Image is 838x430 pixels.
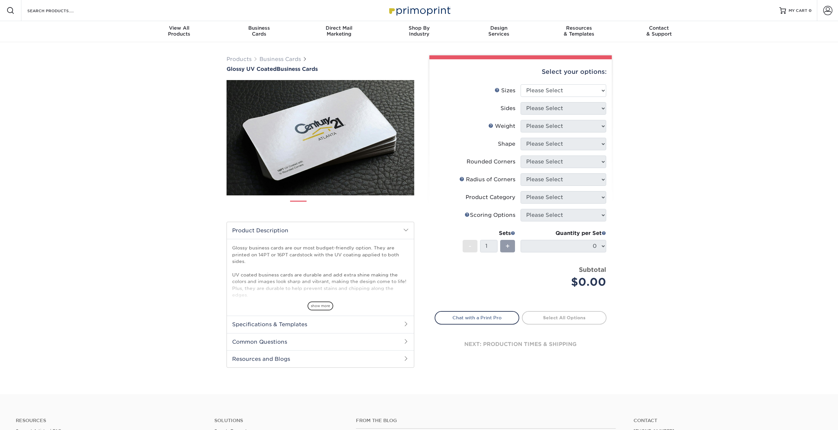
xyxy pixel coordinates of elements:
[467,158,515,166] div: Rounded Corners
[459,176,515,184] div: Radius of Corners
[219,25,299,31] span: Business
[459,25,539,37] div: Services
[809,8,812,13] span: 0
[219,25,299,37] div: Cards
[539,21,619,42] a: Resources& Templates
[469,241,472,251] span: -
[299,25,379,37] div: Marketing
[139,21,219,42] a: View AllProducts
[619,25,699,31] span: Contact
[379,25,459,37] div: Industry
[227,333,414,350] h2: Common Questions
[227,222,414,239] h2: Product Description
[308,301,333,310] span: show more
[500,104,515,112] div: Sides
[539,25,619,31] span: Resources
[227,56,252,62] a: Products
[334,198,351,215] img: Business Cards 03
[498,140,515,148] div: Shape
[227,66,414,72] h1: Business Cards
[459,25,539,31] span: Design
[634,418,822,423] a: Contact
[227,44,414,232] img: Glossy UV Coated 01
[227,66,277,72] span: Glossy UV Coated
[299,25,379,31] span: Direct Mail
[356,418,616,423] h4: From the Blog
[619,25,699,37] div: & Support
[386,3,452,17] img: Primoprint
[488,122,515,130] div: Weight
[495,87,515,95] div: Sizes
[227,66,414,72] a: Glossy UV CoatedBusiness Cards
[619,21,699,42] a: Contact& Support
[789,8,807,14] span: MY CART
[259,56,301,62] a: Business Cards
[227,350,414,367] h2: Resources and Blogs
[290,198,307,215] img: Business Cards 01
[579,266,606,273] strong: Subtotal
[139,25,219,31] span: View All
[312,198,329,215] img: Business Cards 02
[219,21,299,42] a: BusinessCards
[379,25,459,31] span: Shop By
[435,311,519,324] a: Chat with a Print Pro
[214,418,346,423] h4: Solutions
[299,21,379,42] a: Direct MailMarketing
[435,59,607,84] div: Select your options:
[232,244,409,332] p: Glossy business cards are our most budget-friendly option. They are printed on 14PT or 16PT cards...
[16,418,204,423] h4: Resources
[459,21,539,42] a: DesignServices
[463,229,515,237] div: Sets
[465,211,515,219] div: Scoring Options
[27,7,91,14] input: SEARCH PRODUCTS.....
[435,325,607,364] div: next: production times & shipping
[539,25,619,37] div: & Templates
[139,25,219,37] div: Products
[227,316,414,333] h2: Specifications & Templates
[466,193,515,201] div: Product Category
[526,274,606,290] div: $0.00
[521,229,606,237] div: Quantity per Set
[379,21,459,42] a: Shop ByIndustry
[505,241,510,251] span: +
[522,311,607,324] a: Select All Options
